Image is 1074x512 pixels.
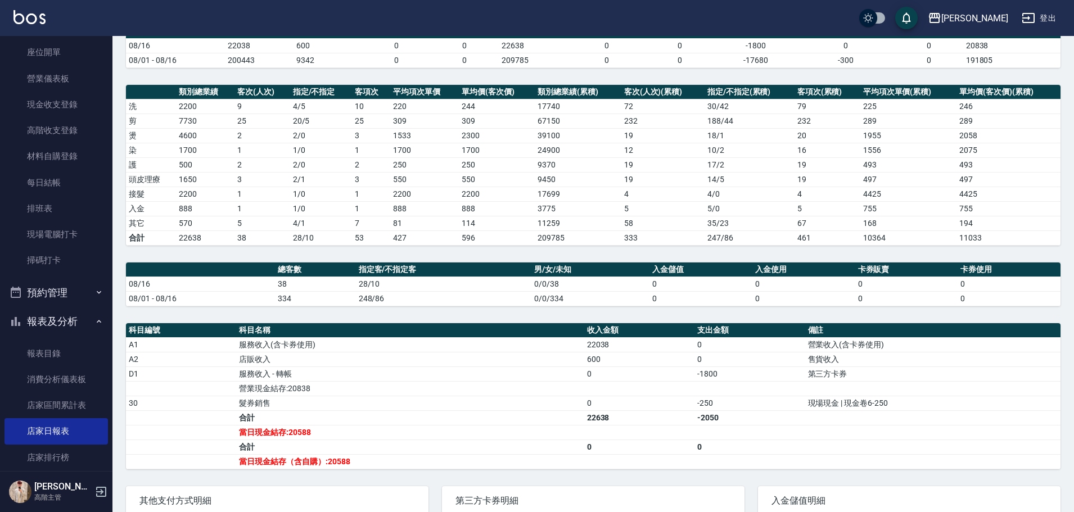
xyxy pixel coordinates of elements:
td: 250 [390,157,459,172]
td: 188 / 44 [705,114,795,128]
td: 19 [795,172,860,187]
th: 備註 [805,323,1061,338]
td: 11259 [535,216,621,230]
td: 1 [234,143,290,157]
td: 30 / 42 [705,99,795,114]
td: 209785 [535,230,621,245]
td: -300 [797,53,895,67]
td: 護 [126,157,176,172]
td: 248/86 [356,291,532,306]
td: 600 [584,352,694,366]
td: 194 [956,216,1061,230]
td: 38 [275,277,356,291]
td: 0 [797,38,895,53]
th: 指定/不指定(累積) [705,85,795,99]
a: 店家日報表 [4,418,108,444]
h5: [PERSON_NAME] [34,481,92,492]
td: 244 [459,99,535,114]
button: 報表及分析 [4,307,108,336]
th: 指定/不指定 [290,85,353,99]
td: 0 [752,277,855,291]
td: 1650 [176,172,234,187]
td: 當日現金結存（含自購）:20588 [236,454,584,469]
table: a dense table [126,12,1061,68]
th: 入金儲值 [649,262,752,277]
td: 洗 [126,99,176,114]
td: 4 [795,187,860,201]
td: 0 [567,38,646,53]
td: 0 [649,291,752,306]
td: 染 [126,143,176,157]
th: 類別總業績(累積) [535,85,621,99]
button: 預約管理 [4,278,108,307]
td: 334 [275,291,356,306]
td: 0 [649,277,752,291]
td: 4 [621,187,705,201]
td: 4425 [860,187,957,201]
td: 20838 [963,38,1061,53]
button: [PERSON_NAME] [923,7,1013,30]
th: 單均價(客次價)(累積) [956,85,1061,99]
td: 0 [584,366,694,381]
td: 10 / 2 [705,143,795,157]
td: 79 [795,99,860,114]
th: 收入金額 [584,323,694,338]
td: 1 [234,187,290,201]
td: 888 [390,201,459,216]
button: 登出 [1017,8,1061,29]
td: 2200 [176,99,234,114]
th: 支出金額 [694,323,805,338]
td: 2 [352,157,390,172]
td: 67 [795,216,860,230]
th: 客項次 [352,85,390,99]
td: 309 [390,114,459,128]
td: 0 [430,53,499,67]
td: 19 [621,128,705,143]
td: -2050 [694,410,805,425]
a: 店家排行榜 [4,445,108,470]
td: 0 [895,53,963,67]
td: 22038 [584,337,694,352]
td: 1556 [860,143,957,157]
td: 232 [795,114,860,128]
table: a dense table [126,323,1061,469]
td: 250 [459,157,535,172]
th: 總客數 [275,262,356,277]
td: 18 / 1 [705,128,795,143]
td: 7730 [176,114,234,128]
p: 高階主管 [34,492,92,502]
td: 17740 [535,99,621,114]
td: -17680 [714,53,797,67]
td: 營業現金結存:20838 [236,381,584,396]
td: 5 [621,201,705,216]
td: 合計 [126,230,176,245]
td: 58 [621,216,705,230]
td: 5 [234,216,290,230]
td: 225 [860,99,957,114]
img: Person [9,481,31,503]
td: 1 / 0 [290,201,353,216]
td: 17 / 2 [705,157,795,172]
td: 08/01 - 08/16 [126,53,225,67]
td: 現場現金 | 現金卷6-250 [805,396,1061,410]
td: 755 [860,201,957,216]
td: 08/16 [126,38,225,53]
td: 289 [956,114,1061,128]
a: 高階收支登錄 [4,117,108,143]
td: 755 [956,201,1061,216]
td: 其它 [126,216,176,230]
a: 消費分析儀表板 [4,366,108,392]
td: 19 [621,172,705,187]
th: 卡券販賣 [855,262,958,277]
td: 2 / 0 [290,128,353,143]
td: 1700 [176,143,234,157]
th: 平均項次單價(累積) [860,85,957,99]
td: 72 [621,99,705,114]
td: A2 [126,352,236,366]
td: 2 [234,128,290,143]
a: 店家區間累計表 [4,392,108,418]
td: 1533 [390,128,459,143]
table: a dense table [126,262,1061,306]
td: 0 [362,53,431,67]
td: 1 / 0 [290,187,353,201]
